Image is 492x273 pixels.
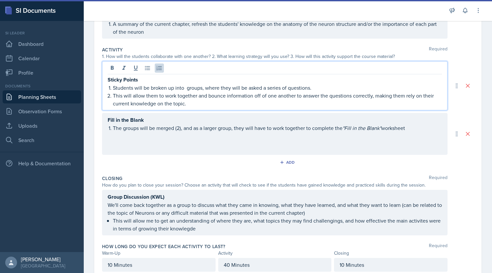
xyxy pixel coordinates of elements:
[3,52,81,65] a: Calendar
[277,157,299,167] button: Add
[113,20,442,36] p: A summary of the current chapter, refresh the students' knowledge on the anatomy of the neuron st...
[108,76,138,83] strong: Sticky Points
[3,37,81,50] a: Dashboard
[3,66,81,79] a: Profile
[429,46,448,53] span: Required
[108,201,442,217] p: We'll come back together as a group to discuss what they came in knowing, what they have learned,...
[3,157,81,170] div: Help & Documentation
[113,84,442,92] p: Students will be broken up into groups, where they will be asked a series of questions.
[102,53,448,60] div: 1. How will the students collaborate with one another? 2. What learning strategy will you use? 3....
[102,243,225,250] label: How long do you expect each activity to last?
[281,160,295,165] div: Add
[343,124,381,132] em: "Fill in the Blank"
[113,92,442,107] p: This will allow them to work together and bounce information off of one another to answer the que...
[108,193,165,201] strong: Group Discussion (KWL)
[3,90,81,103] a: Planning Sheets
[108,116,144,124] strong: Fill in the Blank
[102,250,216,257] div: Warm-Up
[102,46,123,53] label: Activity
[334,250,448,257] div: Closing
[429,175,448,182] span: Required
[3,83,81,89] div: Documents
[102,182,448,189] div: How do you plan to close your session? Choose an activity that will check to see if the students ...
[3,30,81,36] div: Si leader
[21,263,65,269] div: [GEOGRAPHIC_DATA]
[429,243,448,250] span: Required
[3,105,81,118] a: Observation Forms
[3,119,81,132] a: Uploads
[113,217,442,232] p: This will allow me to get an understanding of where they are, what topics they may find challengi...
[113,124,442,132] p: The groups will be merged (2), and as a larger group, they will have to work together to complete...
[21,256,65,263] div: [PERSON_NAME]
[224,261,326,269] p: 40 Minutes
[108,261,210,269] p: 10 Minutes
[3,134,81,147] a: Search
[218,250,332,257] div: Activity
[340,261,442,269] p: 10 Minutes
[102,175,122,182] label: Closing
